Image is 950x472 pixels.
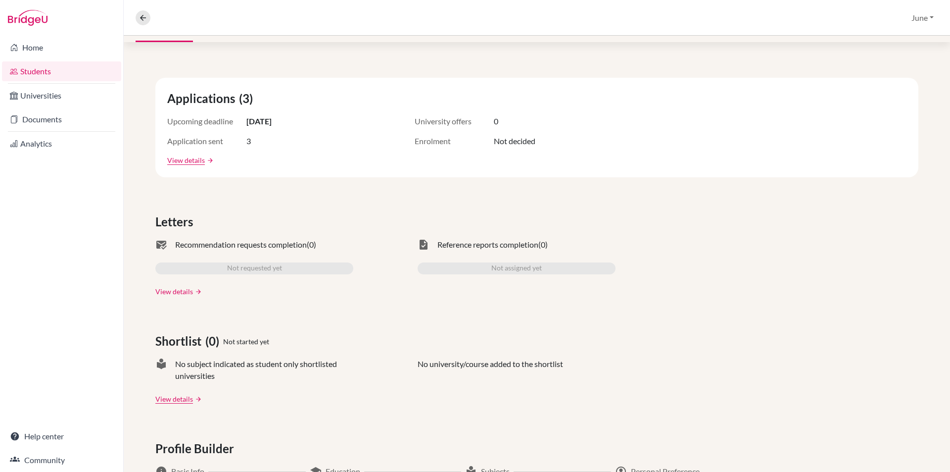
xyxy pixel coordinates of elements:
p: No university/course added to the shortlist [418,358,563,382]
span: Not started yet [223,336,269,347]
a: View details [167,155,205,165]
span: (0) [307,239,316,251]
span: 0 [494,115,498,127]
a: arrow_forward [193,396,202,403]
span: Shortlist [155,332,205,350]
span: 3 [246,135,251,147]
span: Profile Builder [155,440,238,458]
span: No subject indicated as student only shortlisted universities [175,358,353,382]
span: (0) [205,332,223,350]
a: arrow_forward [205,157,214,164]
span: mark_email_read [155,239,167,251]
span: Not requested yet [227,262,282,274]
a: Documents [2,109,121,129]
span: Enrolment [415,135,494,147]
span: (3) [239,90,257,107]
span: (0) [538,239,548,251]
a: Home [2,38,121,57]
span: Not assigned yet [491,262,542,274]
a: Universities [2,86,121,105]
a: Help center [2,426,121,446]
span: Letters [155,213,197,231]
span: Not decided [494,135,535,147]
a: View details [155,394,193,404]
button: June [907,8,938,27]
span: Reference reports completion [437,239,538,251]
a: View details [155,286,193,297]
span: Upcoming deadline [167,115,246,127]
span: task [418,239,429,251]
span: Applications [167,90,239,107]
span: local_library [155,358,167,382]
a: Students [2,61,121,81]
a: Analytics [2,134,121,154]
span: [DATE] [246,115,272,127]
a: Community [2,450,121,470]
img: Bridge-U [8,10,47,26]
span: Application sent [167,135,246,147]
a: arrow_forward [193,288,202,295]
span: University offers [415,115,494,127]
span: Recommendation requests completion [175,239,307,251]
